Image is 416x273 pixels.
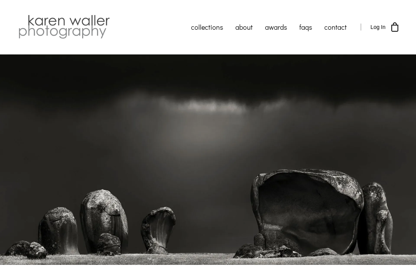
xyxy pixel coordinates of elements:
a: faqs [293,17,318,37]
img: Karen Waller Photography [17,14,112,41]
a: collections [185,17,229,37]
span: Log In [371,24,386,30]
a: about [229,17,259,37]
a: awards [259,17,293,37]
a: contact [318,17,353,37]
